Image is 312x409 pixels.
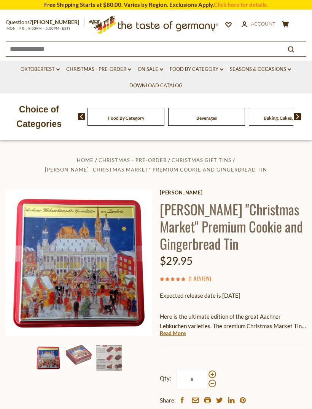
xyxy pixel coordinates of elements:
[6,26,70,30] span: MON - FRI, 9:00AM - 5:00PM (EST)
[160,396,176,405] span: Share:
[230,65,291,74] a: Seasons & Occasions
[6,18,85,27] p: Questions?
[190,274,210,283] a: 1 Review
[77,157,94,163] a: Home
[6,189,152,336] img: Lambertz "Christmas Market" Premium Cookie and Gingerbread Tin
[160,312,306,331] p: Here is the ultimate edition of the great Aachner Lebkuchen varieties. The premium Christmas Mark...
[160,291,306,300] p: Expected release date is [DATE]
[129,82,183,90] a: Download Catalog
[108,115,144,121] a: Food By Category
[35,345,61,371] img: Lambertz "Christmas Market" Premium Cookie and Gingerbread Tin
[160,374,171,383] strong: Qty:
[264,115,311,121] a: Baking, Cakes, Desserts
[172,157,231,163] a: Christmas Gift Tins
[138,65,163,74] a: On Sale
[160,189,306,196] a: [PERSON_NAME]
[188,274,211,282] span: ( )
[160,200,306,252] h1: [PERSON_NAME] "Christmas Market" Premium Cookie and Gingerbread Tin
[160,329,186,337] a: Read More
[66,345,92,365] img: Lambertz "Christmas Market" Lebkuchen Tin
[214,1,268,8] a: Click here for details.
[66,65,131,74] a: Christmas - PRE-ORDER
[170,65,223,74] a: Food By Category
[176,369,207,390] input: Qty:
[45,167,267,173] a: [PERSON_NAME] "Christmas Market" Premium Cookie and Gingerbread Tin
[251,21,275,27] span: Account
[96,345,122,371] img: Lambertz "Christmas Market" Premium Cookie and Gingerbread Tin
[21,65,60,74] a: Oktoberfest
[99,157,167,163] a: Christmas - PRE-ORDER
[78,113,85,120] img: previous arrow
[294,113,301,120] img: next arrow
[196,115,217,121] a: Beverages
[160,254,193,267] span: $29.95
[242,20,275,28] a: Account
[32,19,79,25] a: [PHONE_NUMBER]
